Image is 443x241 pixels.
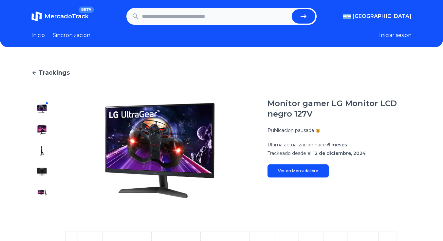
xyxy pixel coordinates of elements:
p: Publicacion pausada [268,127,314,134]
a: Sincronizacion [53,31,90,39]
h1: Monitor gamer LG Monitor LCD negro 127V [268,98,412,119]
img: Monitor gamer LG Monitor LCD negro 127V [37,187,47,198]
img: Monitor gamer LG Monitor LCD negro 127V [65,98,254,203]
a: Ver en Mercadolibre [268,164,329,177]
img: Monitor gamer LG Monitor LCD negro 127V [37,103,47,114]
img: Monitor gamer LG Monitor LCD negro 127V [37,145,47,156]
span: Trackeado desde el [268,150,311,156]
a: MercadoTrackBETA [31,11,89,22]
img: Argentina [343,14,351,19]
span: 12 de diciembre, 2024 [313,150,366,156]
span: 6 meses [327,142,347,148]
span: [GEOGRAPHIC_DATA] [353,12,412,20]
span: BETA [79,7,94,13]
a: Inicio [31,31,45,39]
img: MercadoTrack [31,11,42,22]
button: Iniciar sesion [379,31,412,39]
img: Monitor gamer LG Monitor LCD negro 127V [37,166,47,177]
button: [GEOGRAPHIC_DATA] [343,12,412,20]
span: MercadoTrack [45,13,89,20]
span: Ultima actualizacion hace [268,142,326,148]
a: Trackings [31,68,412,77]
span: Trackings [39,68,70,77]
img: Monitor gamer LG Monitor LCD negro 127V [37,124,47,135]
